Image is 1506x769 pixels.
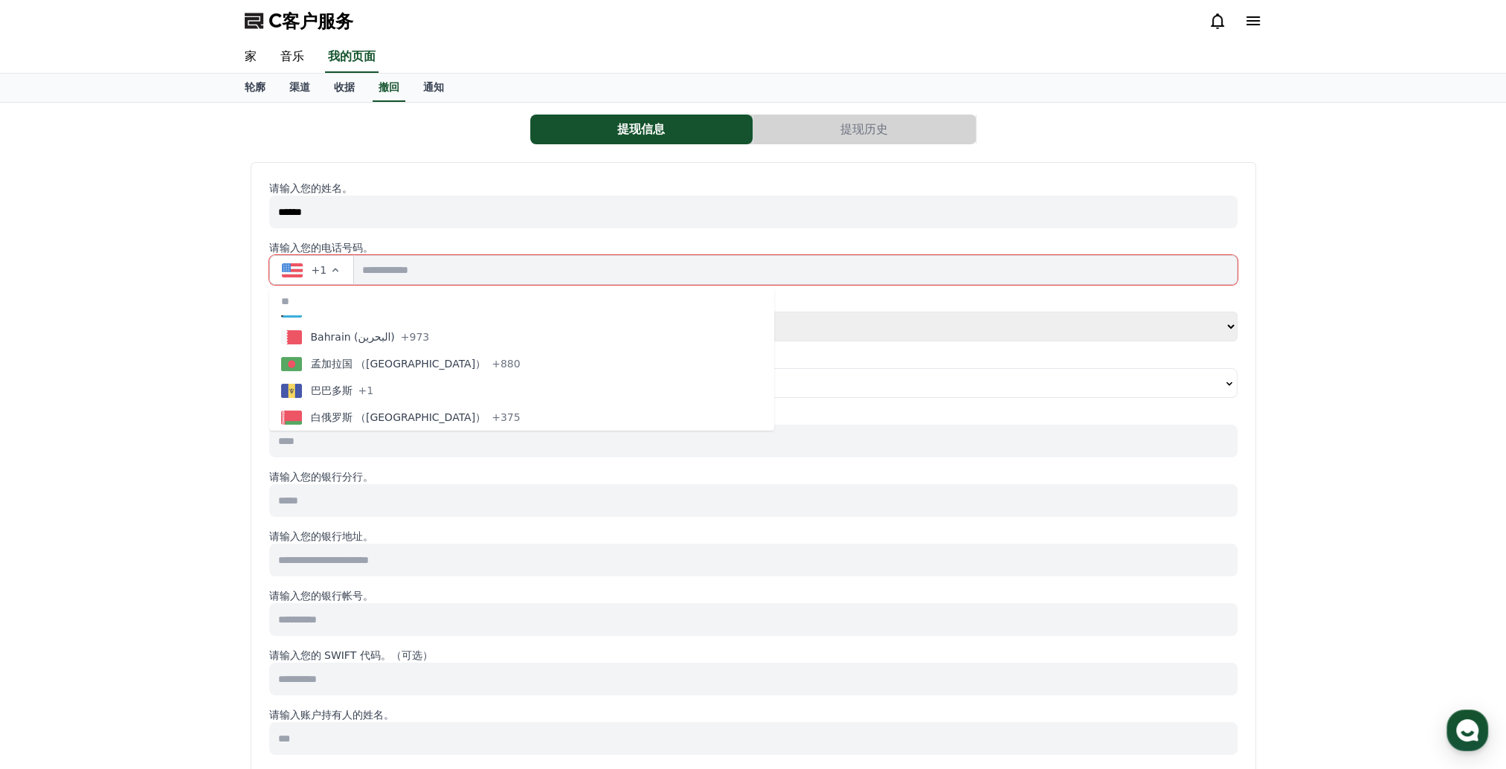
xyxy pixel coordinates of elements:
font: 请输入您的银行分行。 [269,471,373,483]
span: C客户服务 [268,9,353,33]
font: 请输入您的姓名。 [269,182,353,194]
a: 音乐 [268,42,316,73]
font: 通知 [423,81,444,93]
font: 请输入您的银行帐号。 [269,590,373,602]
a: 消息 [98,472,192,509]
span: 巴巴多斯 [311,383,353,398]
span: 消息 [136,495,154,506]
font: 收据 [334,81,355,93]
span: 孟加拉国 （[GEOGRAPHIC_DATA]） [311,356,486,371]
button: 提现信息 [530,115,753,144]
button: 巴巴多斯 +1 [269,377,774,404]
span: +375 [492,410,520,425]
a: 家 [4,472,98,509]
font: 请输入您的银行地址。 [269,530,373,542]
a: 通知 [411,74,456,102]
a: 家 [233,42,268,73]
font: 渠道 [289,81,310,93]
a: 收据 [322,74,367,102]
button: 白俄罗斯 （[GEOGRAPHIC_DATA]） +375 [269,404,774,431]
button: 孟加拉国 （[GEOGRAPHIC_DATA]） +880 [269,350,774,377]
font: 请输入您的 SWIFT 代码。（可选） [269,649,433,661]
button: Bahrain (‫البحرين‬‎) +973 [269,324,774,350]
font: 轮廓 [245,81,266,93]
a: 撤回 [373,74,405,102]
span: +1 [358,383,374,398]
a: 我的页面 [325,42,379,73]
span: +880 [492,356,520,371]
span: Bahrain (‫البحرين‬‎) [311,329,395,344]
span: 设置 [230,494,248,506]
a: 提现信息 [530,115,753,144]
font: 请输入账户持有人的姓名。 [269,709,394,721]
a: 设置 [192,472,286,509]
font: 请输入您的电话号码。 [269,242,373,254]
span: 白俄罗斯 （[GEOGRAPHIC_DATA]） [311,410,486,425]
span: 家 [47,494,56,506]
a: 渠道 [277,74,322,102]
a: 轮廓 [233,74,277,102]
span: +1 [312,263,327,277]
a: C客户服务 [245,9,353,33]
button: 提现历史 [753,115,976,144]
span: +973 [401,329,429,344]
font: 撤回 [379,81,399,93]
